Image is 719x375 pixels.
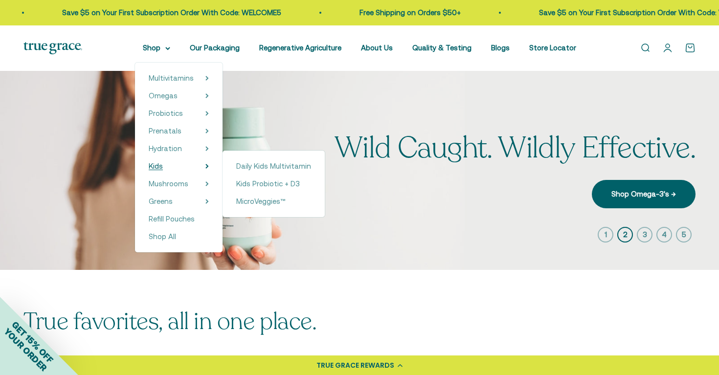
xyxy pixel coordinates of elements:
[149,91,178,100] span: Omegas
[236,196,311,207] a: MicroVeggies™
[598,227,613,243] button: 1
[149,74,194,82] span: Multivitamins
[149,232,176,241] span: Shop All
[149,162,163,170] span: Kids
[149,179,188,188] span: Mushrooms
[149,90,178,102] a: Omegas
[149,196,173,207] a: Greens
[149,213,209,225] a: Refill Pouches
[259,44,341,52] a: Regenerative Agriculture
[236,160,311,172] a: Daily Kids Multivitamin
[10,319,55,365] span: GET 15% OFF
[149,108,183,119] a: Probiotics
[143,42,170,54] summary: Shop
[149,197,173,205] span: Greens
[190,44,240,52] a: Our Packaging
[149,127,181,135] span: Prenatals
[149,178,188,190] a: Mushrooms
[149,143,209,154] summary: Hydration
[236,178,311,190] a: Kids Probiotic + D3
[617,227,633,243] button: 2
[149,160,209,172] summary: Kids
[149,231,209,243] a: Shop All
[149,143,182,154] a: Hydration
[656,227,672,243] button: 4
[42,7,261,19] p: Save $5 on Your First Subscription Order With Code: WELCOME5
[412,44,472,52] a: Quality & Testing
[637,227,652,243] button: 3
[149,72,209,84] summary: Multivitamins
[149,108,209,119] summary: Probiotics
[149,196,209,207] summary: Greens
[361,44,393,52] a: About Us
[149,178,209,190] summary: Mushrooms
[149,160,163,172] a: Kids
[529,44,576,52] a: Store Locator
[149,125,181,137] a: Prenatals
[491,44,510,52] a: Blogs
[149,215,195,223] span: Refill Pouches
[339,8,440,17] a: Free Shipping on Orders $50+
[316,360,394,371] div: TRUE GRACE REWARDS
[149,72,194,84] a: Multivitamins
[23,306,316,337] split-lines: True favorites, all in one place.
[236,197,286,205] span: MicroVeggies™
[2,326,49,373] span: YOUR ORDER
[236,162,311,170] span: Daily Kids Multivitamin
[236,179,300,188] span: Kids Probiotic + D3
[149,125,209,137] summary: Prenatals
[149,109,183,117] span: Probiotics
[149,144,182,153] span: Hydration
[676,227,692,243] button: 5
[149,90,209,102] summary: Omegas
[592,180,696,208] a: Shop Omega-3's →
[335,128,696,168] split-lines: Wild Caught. Wildly Effective.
